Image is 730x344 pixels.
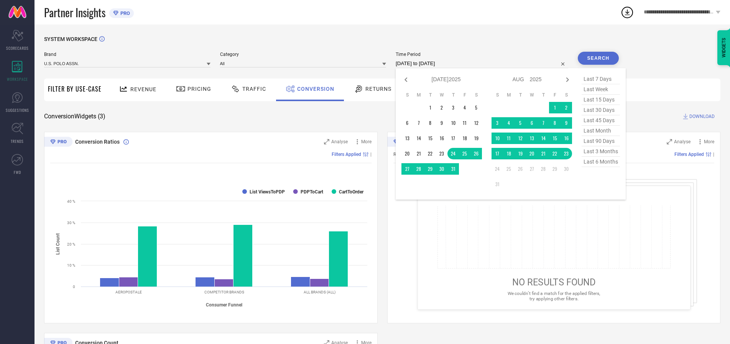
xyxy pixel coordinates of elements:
span: Category [220,52,386,57]
span: SCORECARDS [6,45,29,51]
td: Mon Aug 04 2025 [503,117,515,129]
th: Saturday [470,92,482,98]
td: Mon Jul 21 2025 [413,148,424,159]
span: | [370,152,372,157]
span: Conversion Widgets ( 3 ) [44,113,105,120]
span: TRENDS [11,138,24,144]
th: Wednesday [436,92,447,98]
td: Tue Aug 05 2025 [515,117,526,129]
span: Returns [365,86,391,92]
td: Sat Jul 12 2025 [470,117,482,129]
span: SUGGESTIONS [6,107,29,113]
td: Sun Jul 06 2025 [401,117,413,129]
span: Traffic [242,86,266,92]
span: We couldn’t find a match for the applied filters, try applying other filters. [507,291,600,301]
td: Fri Aug 22 2025 [549,148,561,159]
span: PRO [118,10,130,16]
svg: Zoom [324,139,329,144]
td: Fri Jul 25 2025 [459,148,470,159]
th: Friday [459,92,470,98]
th: Tuesday [424,92,436,98]
span: Filters Applied [332,152,361,157]
th: Sunday [401,92,413,98]
text: 30 % [67,221,75,225]
text: PDPToCart [301,189,323,195]
span: Partner Insights [44,5,105,20]
td: Wed Jul 02 2025 [436,102,447,113]
text: 40 % [67,199,75,203]
td: Sat Jul 26 2025 [470,148,482,159]
td: Sun Jul 13 2025 [401,133,413,144]
div: Premium [44,137,72,148]
td: Sun Aug 10 2025 [492,133,503,144]
button: Search [578,52,619,65]
span: NO RESULTS FOUND [512,277,595,288]
td: Sat Jul 19 2025 [470,133,482,144]
span: Analyse [331,139,348,144]
text: CartToOrder [339,189,364,195]
th: Thursday [538,92,549,98]
text: 0 [73,285,75,289]
span: Conversion [297,86,334,92]
td: Tue Aug 12 2025 [515,133,526,144]
td: Sat Aug 23 2025 [561,148,572,159]
span: Analyse [674,139,691,144]
th: Thursday [447,92,459,98]
span: last 6 months [582,157,620,167]
td: Tue Jul 29 2025 [424,163,436,175]
td: Tue Jul 01 2025 [424,102,436,113]
span: Brand [44,52,210,57]
td: Fri Jul 04 2025 [459,102,470,113]
div: Open download list [620,5,634,19]
span: last 30 days [582,105,620,115]
td: Fri Aug 01 2025 [549,102,561,113]
tspan: List Count [55,233,61,254]
td: Thu Jul 24 2025 [447,148,459,159]
input: Select time period [396,59,568,68]
span: Revenue [130,86,156,92]
th: Sunday [492,92,503,98]
td: Wed Aug 20 2025 [526,148,538,159]
span: Time Period [396,52,568,57]
td: Fri Jul 11 2025 [459,117,470,129]
span: More [704,139,714,144]
td: Wed Jul 23 2025 [436,148,447,159]
div: Premium [387,137,416,148]
td: Mon Aug 18 2025 [503,148,515,159]
div: Previous month [401,75,411,84]
td: Wed Aug 06 2025 [526,117,538,129]
th: Friday [549,92,561,98]
td: Sun Aug 03 2025 [492,117,503,129]
td: Thu Aug 14 2025 [538,133,549,144]
td: Sun Jul 20 2025 [401,148,413,159]
th: Tuesday [515,92,526,98]
span: last 3 months [582,146,620,157]
td: Sat Aug 09 2025 [561,117,572,129]
text: List ViewsToPDP [250,189,285,195]
span: last month [582,126,620,136]
td: Mon Aug 11 2025 [503,133,515,144]
span: More [361,139,372,144]
td: Wed Jul 09 2025 [436,117,447,129]
span: SYSTEM WORKSPACE [44,36,97,42]
span: DOWNLOAD [689,113,715,120]
span: last 45 days [582,115,620,126]
td: Thu Aug 07 2025 [538,117,549,129]
span: last 90 days [582,136,620,146]
td: Tue Jul 08 2025 [424,117,436,129]
td: Wed Aug 13 2025 [526,133,538,144]
span: last 15 days [582,95,620,105]
span: FWD [14,169,21,175]
td: Sun Jul 27 2025 [401,163,413,175]
td: Fri Aug 08 2025 [549,117,561,129]
tspan: Consumer Funnel [206,302,242,308]
span: Revenue (% share) [393,152,431,157]
svg: Zoom [667,139,672,144]
text: ALL BRANDS (ALL) [304,290,335,294]
td: Thu Jul 17 2025 [447,133,459,144]
td: Sun Aug 31 2025 [492,179,503,190]
span: last week [582,84,620,95]
span: Filters Applied [674,152,704,157]
td: Sun Aug 24 2025 [492,163,503,175]
td: Mon Jul 07 2025 [413,117,424,129]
